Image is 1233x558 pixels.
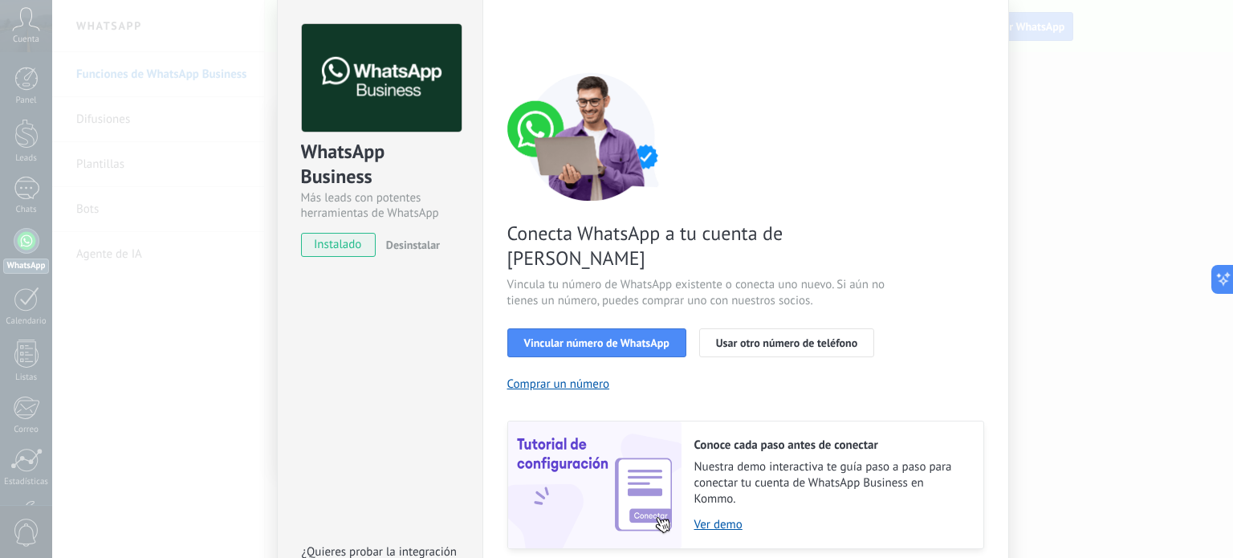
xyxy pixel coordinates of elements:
button: Desinstalar [380,233,440,257]
span: Vincula tu número de WhatsApp existente o conecta uno nuevo. Si aún no tienes un número, puedes c... [507,277,889,309]
span: Vincular número de WhatsApp [524,337,669,348]
span: Conecta WhatsApp a tu cuenta de [PERSON_NAME] [507,221,889,271]
span: instalado [302,233,375,257]
button: Vincular número de WhatsApp [507,328,686,357]
span: Nuestra demo interactiva te guía paso a paso para conectar tu cuenta de WhatsApp Business en Kommo. [694,459,967,507]
img: logo_main.png [302,24,462,132]
img: connect number [507,72,676,201]
button: Usar otro número de teléfono [699,328,874,357]
div: WhatsApp Business [301,139,459,190]
span: Desinstalar [386,238,440,252]
div: Más leads con potentes herramientas de WhatsApp [301,190,459,221]
a: Ver demo [694,517,967,532]
h2: Conoce cada paso antes de conectar [694,438,967,453]
span: Usar otro número de teléfono [716,337,857,348]
button: Comprar un número [507,377,610,392]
